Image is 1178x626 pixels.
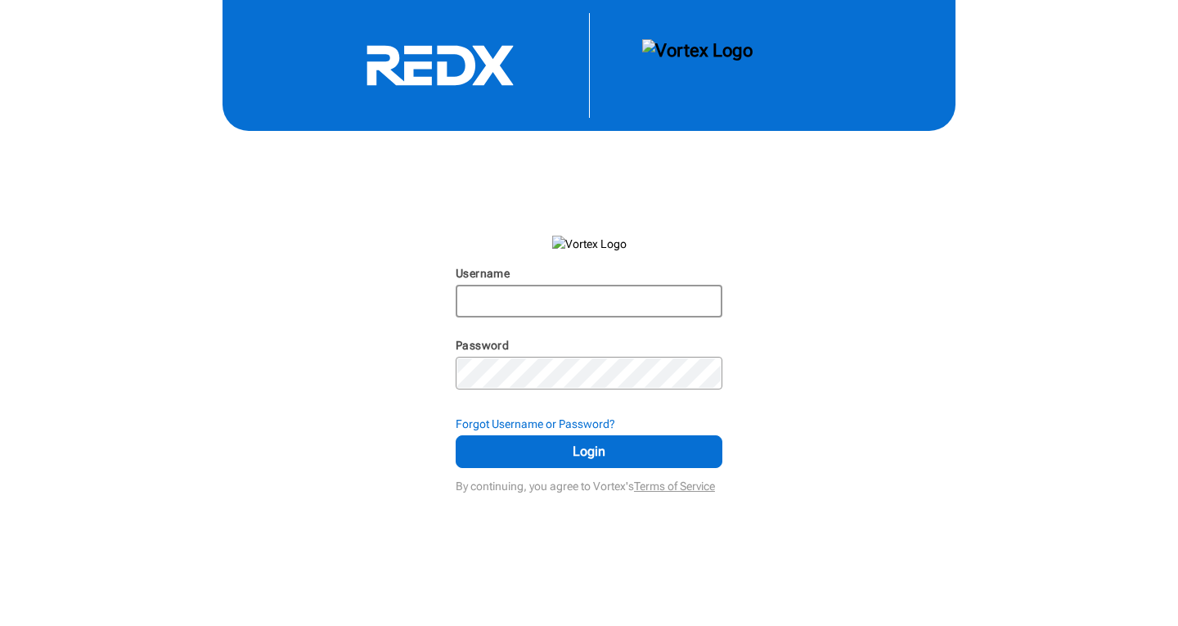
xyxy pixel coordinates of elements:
[456,416,722,432] div: Forgot Username or Password?
[456,471,722,494] div: By continuing, you agree to Vortex's
[476,442,702,462] span: Login
[317,44,563,87] svg: RedX Logo
[642,39,753,92] img: Vortex Logo
[456,435,722,468] button: Login
[456,417,615,430] strong: Forgot Username or Password?
[634,480,715,493] a: Terms of Service
[552,236,627,252] img: Vortex Logo
[456,267,510,280] label: Username
[456,339,509,352] label: Password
